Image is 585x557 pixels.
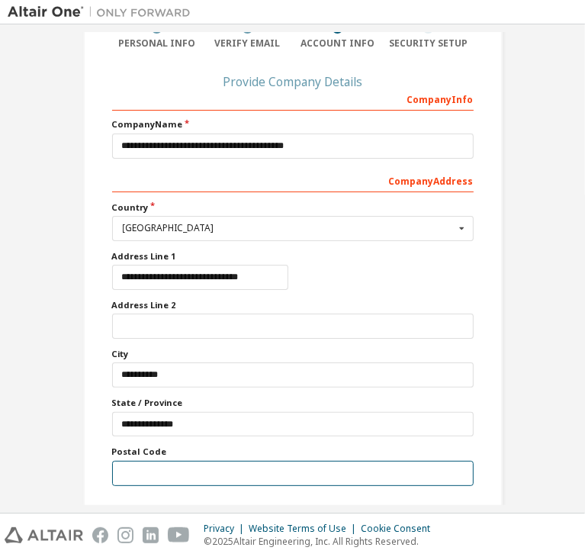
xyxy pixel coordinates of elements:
img: instagram.svg [117,527,133,543]
div: Provide Company Details [112,77,474,86]
div: Personal Info [112,37,203,50]
div: Verify Email [202,37,293,50]
div: Privacy [204,523,249,535]
img: Altair One [8,5,198,20]
label: Company Name [112,118,474,130]
img: linkedin.svg [143,527,159,543]
div: Website Terms of Use [249,523,361,535]
label: Address Line 1 [112,250,474,262]
div: Company Address [112,168,474,192]
label: City [112,348,474,360]
img: facebook.svg [92,527,108,543]
img: youtube.svg [168,527,190,543]
div: [GEOGRAPHIC_DATA] [123,224,455,233]
img: altair_logo.svg [5,527,83,543]
div: Security Setup [383,37,474,50]
div: Company Info [112,86,474,111]
label: Address Line 2 [112,299,474,311]
label: Postal Code [112,446,474,458]
div: Account Info [293,37,384,50]
label: Country [112,201,474,214]
div: Cookie Consent [361,523,439,535]
p: © 2025 Altair Engineering, Inc. All Rights Reserved. [204,535,439,548]
label: State / Province [112,397,474,409]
